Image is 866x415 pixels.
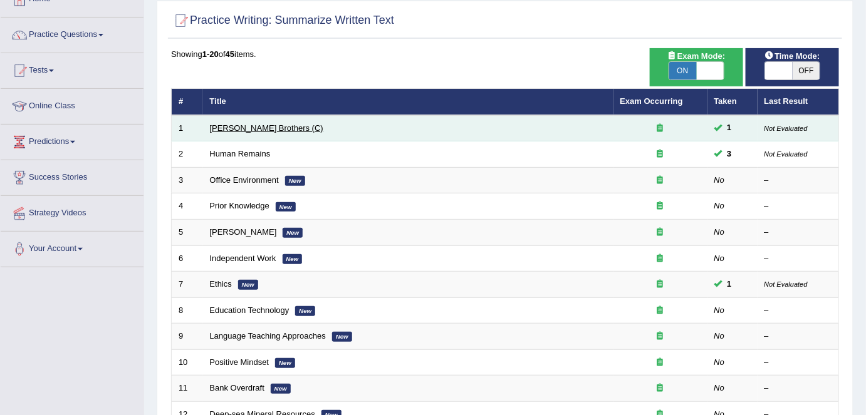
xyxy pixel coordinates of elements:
[172,115,203,141] td: 1
[238,280,258,290] em: New
[210,149,271,158] a: Human Remains
[172,297,203,324] td: 8
[295,306,315,316] em: New
[172,324,203,350] td: 9
[723,148,737,161] span: You can still take this question
[172,272,203,298] td: 7
[172,220,203,246] td: 5
[707,89,758,115] th: Taken
[210,383,264,392] a: Bank Overdraft
[650,48,743,86] div: Show exams occurring in exams
[793,62,820,79] span: OFF
[275,358,295,368] em: New
[620,227,701,238] div: Exam occurring question
[620,148,701,160] div: Exam occurring question
[1,232,143,263] a: Your Account
[764,175,832,187] div: –
[210,305,290,315] a: Education Technology
[723,278,737,291] span: You can still take this question
[210,254,276,263] a: Independent Work
[714,383,725,392] em: No
[620,357,701,369] div: Exam occurring question
[210,201,269,210] a: Prior Knowledge
[620,382,701,394] div: Exam occurring question
[764,280,808,288] small: Not Evaluated
[764,382,832,394] div: –
[758,89,839,115] th: Last Result
[714,227,725,237] em: No
[210,175,279,185] a: Office Environment
[172,376,203,402] td: 11
[172,89,203,115] th: #
[764,330,832,342] div: –
[210,357,269,367] a: Positive Mindset
[620,200,701,212] div: Exam occurring question
[271,384,291,394] em: New
[283,228,303,238] em: New
[723,121,737,135] span: You can still take this question
[714,175,725,185] em: No
[210,123,323,133] a: [PERSON_NAME] Brothers (C)
[714,357,725,367] em: No
[620,253,701,265] div: Exam occurring question
[714,331,725,341] em: No
[210,279,232,289] a: Ethics
[172,141,203,168] td: 2
[764,227,832,238] div: –
[203,89,613,115] th: Title
[764,253,832,265] div: –
[202,49,219,59] b: 1-20
[332,332,352,342] em: New
[276,202,296,212] em: New
[620,123,701,135] div: Exam occurring question
[210,227,277,237] a: [PERSON_NAME]
[283,254,303,264] em: New
[764,200,832,212] div: –
[764,150,808,158] small: Not Evaluated
[172,193,203,220] td: 4
[171,11,394,30] h2: Practice Writing: Summarize Written Text
[1,18,143,49] a: Practice Questions
[1,196,143,227] a: Strategy Videos
[620,330,701,342] div: Exam occurring question
[669,62,697,79] span: ON
[1,125,143,156] a: Predictions
[620,279,701,290] div: Exam occurring question
[662,49,730,63] span: Exam Mode:
[620,96,683,106] a: Exam Occurring
[226,49,234,59] b: 45
[210,331,326,341] a: Language Teaching Approaches
[1,160,143,192] a: Success Stories
[172,167,203,193] td: 3
[172,349,203,376] td: 10
[714,254,725,263] em: No
[620,175,701,187] div: Exam occurring question
[714,305,725,315] em: No
[285,176,305,186] em: New
[171,48,839,60] div: Showing of items.
[714,201,725,210] em: No
[764,125,808,132] small: Not Evaluated
[764,305,832,317] div: –
[1,89,143,120] a: Online Class
[759,49,825,63] span: Time Mode:
[172,245,203,272] td: 6
[620,305,701,317] div: Exam occurring question
[764,357,832,369] div: –
[1,53,143,85] a: Tests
